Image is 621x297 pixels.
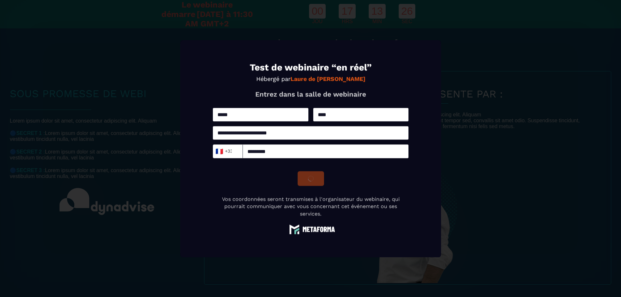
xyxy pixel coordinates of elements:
strong: Laure de [PERSON_NAME] [290,75,365,82]
input: Search for option [232,146,237,156]
img: logo [286,224,335,234]
div: Search for option [213,144,243,158]
h1: Test de webinaire “en réel” [213,63,408,72]
span: +33 [217,147,230,156]
span: 🇫🇷 [215,147,223,156]
p: Vos coordonnées seront transmises à l'organisateur du webinaire, qui pourrait communiquer avec vo... [213,196,408,217]
p: Hébergé par [213,75,408,82]
p: Entrez dans la salle de webinaire [213,90,408,98]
